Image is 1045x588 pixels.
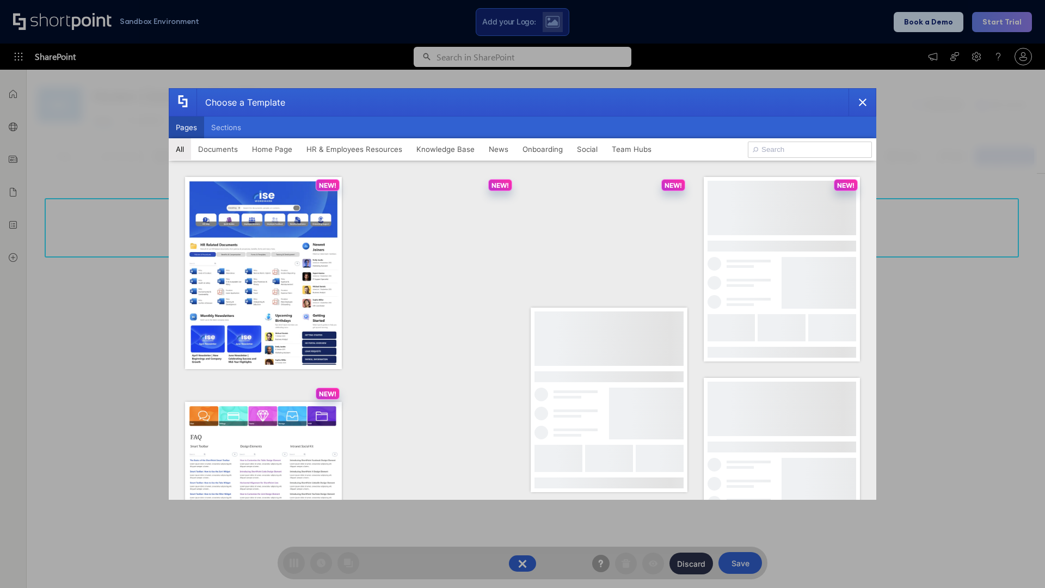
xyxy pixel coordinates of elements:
p: NEW! [319,390,336,398]
button: Knowledge Base [409,138,482,160]
button: Home Page [245,138,299,160]
button: Social [570,138,605,160]
button: Onboarding [515,138,570,160]
button: Sections [204,117,248,138]
input: Search [748,142,872,158]
p: NEW! [491,181,509,189]
button: Pages [169,117,204,138]
iframe: Chat Widget [991,536,1045,588]
button: All [169,138,191,160]
button: News [482,138,515,160]
button: Documents [191,138,245,160]
div: template selector [169,88,876,500]
button: HR & Employees Resources [299,138,409,160]
p: NEW! [319,181,336,189]
p: NEW! [837,181,855,189]
p: NEW! [665,181,682,189]
div: Choose a Template [196,89,285,116]
button: Team Hubs [605,138,659,160]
